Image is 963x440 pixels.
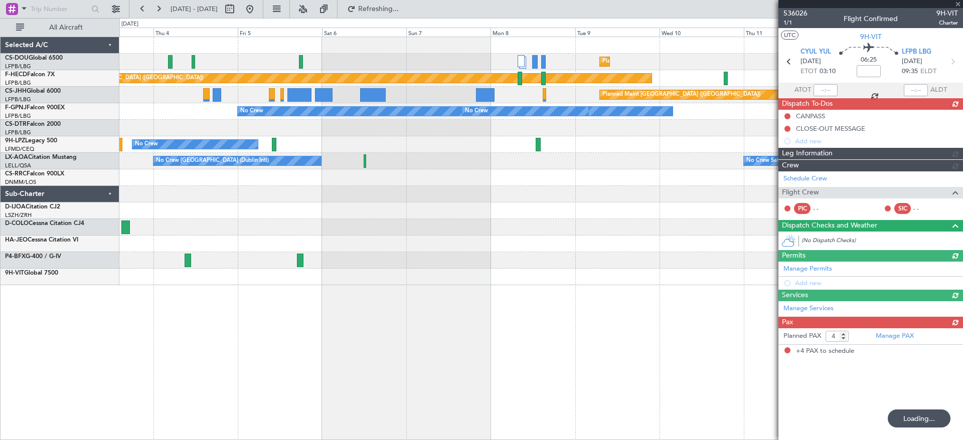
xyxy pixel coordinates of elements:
span: Refreshing... [358,6,400,13]
span: Charter [936,19,958,27]
div: [DATE] [121,20,138,29]
span: D-IJOA [5,204,26,210]
span: 09:35 [902,67,918,77]
button: Refreshing... [343,1,403,17]
span: LX-AOA [5,154,28,160]
a: LFPB/LBG [5,79,31,87]
span: F-HECD [5,72,27,78]
div: (No Dispatch Checks) [801,237,963,247]
div: Planned Maint [GEOGRAPHIC_DATA] ([GEOGRAPHIC_DATA]) [602,87,760,102]
a: LFPB/LBG [5,112,31,120]
span: 1/1 [783,19,808,27]
span: ATOT [794,85,811,95]
span: 9H-VIT [5,270,24,276]
a: CS-JHHGlobal 6000 [5,88,61,94]
a: LELL/QSA [5,162,31,169]
span: ETOT [800,67,817,77]
a: LX-AOACitation Mustang [5,154,77,160]
a: D-COLOCessna Citation CJ4 [5,221,84,227]
a: CS-DOUGlobal 6500 [5,55,63,61]
span: HA-JEO [5,237,28,243]
button: UTC [781,31,798,40]
span: [DATE] - [DATE] [171,5,218,14]
span: ALDT [930,85,947,95]
div: No Crew [135,137,158,152]
span: CS-DOU [5,55,29,61]
div: Loading... [888,409,950,427]
a: HA-JEOCessna Citation VI [5,237,78,243]
a: LFPB/LBG [5,96,31,103]
a: 9H-VITGlobal 7500 [5,270,58,276]
span: CS-RRC [5,171,27,177]
span: ELDT [920,67,936,77]
span: [DATE] [800,57,821,67]
div: Fri 5 [238,28,322,37]
span: 9H-LPZ [5,138,25,144]
a: LFMD/CEQ [5,145,34,153]
span: CS-JHH [5,88,27,94]
div: Planned Maint [GEOGRAPHIC_DATA] ([GEOGRAPHIC_DATA]) [602,54,760,69]
span: [DATE] [902,57,922,67]
span: P4-BFX [5,254,26,260]
div: Thu 11 [744,28,828,37]
a: P4-BFXG-400 / G-IV [5,254,61,260]
div: No Crew [465,104,488,119]
input: Trip Number [31,2,88,17]
div: Sun 7 [406,28,491,37]
span: D-COLO [5,221,29,227]
div: No Crew [GEOGRAPHIC_DATA] (Dublin Intl) [156,153,269,168]
span: Dispatch Checks and Weather [782,220,877,232]
a: LFPB/LBG [5,129,31,136]
span: F-GPNJ [5,105,27,111]
span: 03:10 [820,67,836,77]
div: Wed 10 [660,28,744,37]
a: LFPB/LBG [5,63,31,70]
div: Planned Maint [GEOGRAPHIC_DATA] ([GEOGRAPHIC_DATA]) [45,71,203,86]
a: F-HECDFalcon 7X [5,72,55,78]
span: 9H-VIT [936,8,958,19]
span: LFPB LBG [902,47,931,57]
a: CS-RRCFalcon 900LX [5,171,64,177]
div: No Crew Sabadell [746,153,793,168]
span: 536026 [783,8,808,19]
a: D-IJOACitation CJ2 [5,204,60,210]
button: All Aircraft [11,20,109,36]
span: All Aircraft [26,24,106,31]
div: Flight Confirmed [844,14,898,24]
a: 9H-LPZLegacy 500 [5,138,57,144]
span: 06:25 [861,55,877,65]
span: CS-DTR [5,121,27,127]
span: 9H-VIT [860,32,882,42]
a: LSZH/ZRH [5,211,32,219]
div: No Crew [240,104,263,119]
span: CYUL YUL [800,47,831,57]
a: F-GPNJFalcon 900EX [5,105,65,111]
div: Mon 8 [491,28,575,37]
div: Tue 9 [575,28,660,37]
div: Thu 4 [153,28,238,37]
a: DNMM/LOS [5,178,36,186]
a: CS-DTRFalcon 2000 [5,121,61,127]
div: Sat 6 [322,28,406,37]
